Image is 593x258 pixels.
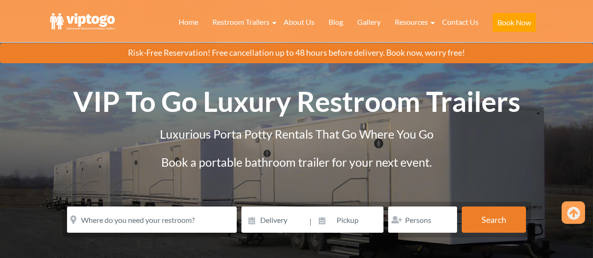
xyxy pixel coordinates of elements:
[350,12,388,32] a: Gallery
[313,206,384,233] input: Pickup
[388,206,457,233] input: Persons
[67,206,237,233] input: Where do you need your restroom?
[309,206,312,236] span: |
[435,12,486,32] a: Contact Us
[462,206,526,233] button: Search
[486,12,543,37] a: Book Now
[161,155,432,169] span: Book a portable bathroom trailer for your next event.
[73,84,520,118] span: VIP To Go Luxury Restroom Trailers
[241,206,308,233] input: Delivery
[322,12,350,32] a: Blog
[493,13,536,32] button: Book Now
[205,12,277,32] a: Restroom Trailers
[277,12,322,32] a: About Us
[160,127,434,141] span: Luxurious Porta Potty Rentals That Go Where You Go
[172,12,205,32] a: Home
[388,12,435,32] a: Resources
